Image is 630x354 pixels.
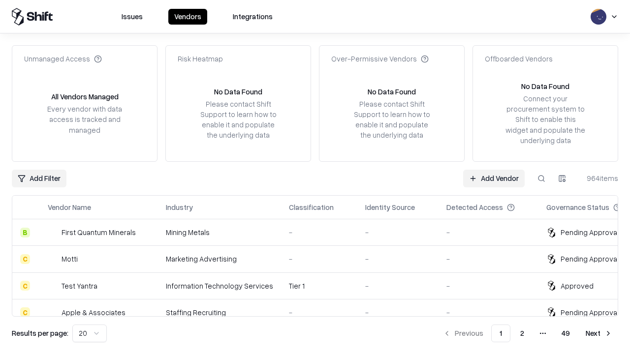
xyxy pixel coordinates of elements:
img: Test Yantra [48,281,58,291]
div: - [446,254,531,264]
div: - [289,307,349,318]
div: - [446,281,531,291]
div: Offboarded Vendors [485,54,553,64]
button: 1 [491,324,510,342]
div: Mining Metals [166,227,273,237]
div: Marketing Advertising [166,254,273,264]
button: Issues [116,9,149,25]
img: Apple & Associates [48,307,58,317]
div: Pending Approval [561,227,619,237]
div: No Data Found [521,81,569,91]
div: - [365,281,431,291]
button: Next [580,324,618,342]
div: - [365,254,431,264]
div: Pending Approval [561,254,619,264]
div: Motti [62,254,78,264]
a: Add Vendor [463,170,525,187]
div: - [365,307,431,318]
div: Unmanaged Access [24,54,102,64]
div: Governance Status [546,202,609,212]
div: Vendor Name [48,202,91,212]
div: B [20,228,30,237]
div: Please contact Shift Support to learn how to enable it and populate the underlying data [351,99,433,141]
nav: pagination [437,324,618,342]
div: Classification [289,202,334,212]
div: C [20,307,30,317]
button: Vendors [168,9,207,25]
div: All Vendors Managed [51,91,119,102]
div: 964 items [579,173,618,183]
button: 2 [512,324,532,342]
div: Staffing Recruiting [166,307,273,318]
div: Identity Source [365,202,415,212]
div: Industry [166,202,193,212]
img: First Quantum Minerals [48,228,58,237]
div: Connect your procurement system to Shift to enable this widget and populate the underlying data [504,93,586,146]
button: Add Filter [12,170,66,187]
div: C [20,254,30,264]
p: Results per page: [12,328,68,338]
div: - [289,254,349,264]
div: Every vendor with data access is tracked and managed [44,104,126,135]
img: Motti [48,254,58,264]
div: - [446,227,531,237]
div: Tier 1 [289,281,349,291]
div: - [365,227,431,237]
div: Approved [561,281,594,291]
div: First Quantum Minerals [62,227,136,237]
div: - [289,227,349,237]
div: C [20,281,30,291]
div: Test Yantra [62,281,97,291]
div: No Data Found [368,87,416,97]
div: No Data Found [214,87,262,97]
div: - [446,307,531,318]
div: Please contact Shift Support to learn how to enable it and populate the underlying data [197,99,279,141]
div: Risk Heatmap [178,54,223,64]
div: Pending Approval [561,307,619,318]
div: Information Technology Services [166,281,273,291]
button: Integrations [227,9,279,25]
div: Detected Access [446,202,503,212]
div: Apple & Associates [62,307,126,318]
button: 49 [554,324,578,342]
div: Over-Permissive Vendors [331,54,429,64]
